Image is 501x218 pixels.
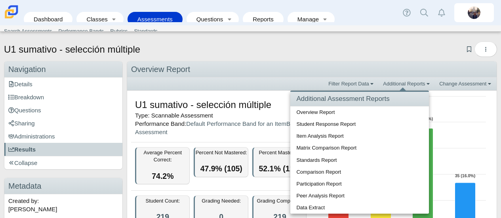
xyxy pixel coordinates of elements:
h4: Additional Assessment Reports [290,92,429,106]
a: Default Performance Band for an ItemBank Assessment [135,120,300,135]
a: Participation Report [290,178,429,190]
a: Standards [131,25,160,37]
a: Add bookmark [465,46,473,53]
a: Carmen School of Science & Technology [3,15,20,21]
a: Search Assessments [1,25,55,37]
a: Data Extract [290,202,429,214]
img: britta.barnhart.NdZ84j [468,6,480,19]
span: Breakdown [8,94,44,100]
img: Carmen School of Science & Technology [3,4,20,20]
a: Additional Reports [381,80,433,88]
text: 35 (16.0%) [455,173,475,178]
a: Reports [247,12,280,27]
a: Details [4,78,122,91]
a: britta.barnhart.NdZ84j [454,3,494,22]
div: Overview Report [127,61,497,78]
button: More options [474,42,497,57]
a: Toggle expanded [109,12,120,27]
span: Navigation [8,65,46,74]
a: Questions [190,12,224,27]
a: Results [4,143,122,156]
a: Toggle expanded [320,12,331,27]
a: Change Assessment [437,80,495,88]
a: Matrix Comparison Report [290,142,429,154]
span: Questions [8,107,41,114]
a: Dashboard [28,12,69,27]
a: Breakdown [4,91,122,104]
a: Rubrics [107,25,131,37]
a: Toggle expanded [224,12,235,27]
h1: U1 sumativo - selección múltiple [135,98,271,112]
a: Performance Bands [55,25,107,37]
a: Assessments [131,12,179,27]
dd: Type: Scannable Assessment Performance Band: [131,92,311,142]
a: Student Response Report [290,118,429,130]
span: Sharing [8,120,35,127]
span: 52.1% (114) [259,164,301,173]
div: Percent Not Mastered: [194,147,248,177]
a: Overview Report [290,106,429,118]
a: Collapse [4,156,122,169]
span: 74.2% [152,172,173,180]
h3: Metadata [4,178,122,194]
text: 79 (36.1%) [412,116,432,121]
a: Administrations [4,130,122,143]
span: Administrations [8,133,55,140]
div: Created by: [PERSON_NAME] [4,194,122,216]
a: Sharing [4,117,122,130]
a: Comparison Report [290,166,429,178]
a: Alerts [433,4,450,21]
a: Manage [291,12,320,27]
div: Percent Mastered: [252,147,307,177]
span: Results [8,146,36,153]
span: 47.9% (105) [200,164,242,173]
a: Item Analysis Report [290,130,429,142]
a: Classes [80,12,108,27]
span: Details [8,81,32,87]
a: Questions [4,104,122,117]
a: Peer Analysis Report [290,190,429,202]
h1: U1 sumativo - selección múltiple [4,43,140,56]
a: Filter Report Data [326,80,377,88]
a: Standards Report [290,154,429,166]
div: Average Percent Correct: [135,147,190,184]
span: Collapse [8,159,37,166]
